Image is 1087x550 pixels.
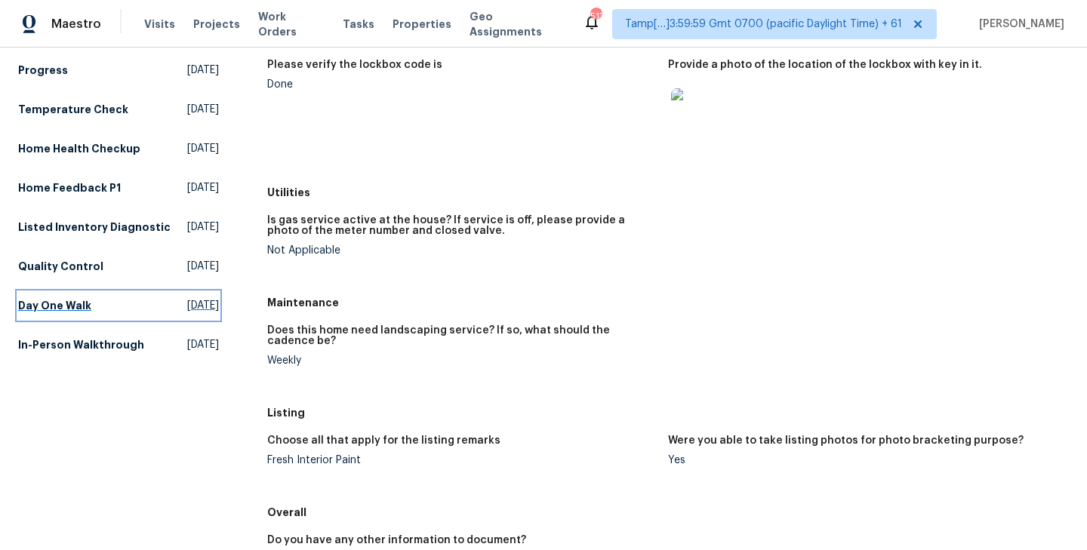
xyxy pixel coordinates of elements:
span: [DATE] [187,259,219,274]
h5: Temperature Check [18,102,128,117]
div: 513 [590,9,601,24]
span: [DATE] [187,180,219,195]
h5: Day One Walk [18,298,91,313]
h5: In-Person Walkthrough [18,337,144,352]
span: Tasks [343,19,374,29]
span: Tamp[…]3:59:59 Gmt 0700 (pacific Daylight Time) + 61 [625,17,902,32]
h5: Overall [267,505,1069,520]
span: [DATE] [187,220,219,235]
a: In-Person Walkthrough[DATE] [18,331,219,358]
span: [DATE] [187,141,219,156]
h5: Maintenance [267,295,1069,310]
span: [DATE] [187,102,219,117]
a: Home Feedback P1[DATE] [18,174,219,201]
h5: Progress [18,63,68,78]
h5: Does this home need landscaping service? If so, what should the cadence be? [267,325,656,346]
a: Home Health Checkup[DATE] [18,135,219,162]
h5: Choose all that apply for the listing remarks [267,435,500,446]
a: Day One Walk[DATE] [18,292,219,319]
span: Projects [193,17,240,32]
span: Maestro [51,17,101,32]
span: Visits [144,17,175,32]
a: Progress[DATE] [18,57,219,84]
span: [DATE] [187,337,219,352]
h5: Utilities [267,185,1069,200]
h5: Listing [267,405,1069,420]
h5: Listed Inventory Diagnostic [18,220,171,235]
div: Yes [668,455,1057,466]
div: Not Applicable [267,245,656,256]
h5: Provide a photo of the location of the lockbox with key in it. [668,60,982,70]
h5: Is gas service active at the house? If service is off, please provide a photo of the meter number... [267,215,656,236]
span: [DATE] [187,63,219,78]
span: [DATE] [187,298,219,313]
div: Fresh Interior Paint [267,455,656,466]
a: Quality Control[DATE] [18,253,219,280]
h5: Home Feedback P1 [18,180,121,195]
span: Geo Assignments [470,9,565,39]
a: Listed Inventory Diagnostic[DATE] [18,214,219,241]
h5: Home Health Checkup [18,141,140,156]
div: Weekly [267,355,656,366]
h5: Please verify the lockbox code is [267,60,442,70]
h5: Quality Control [18,259,103,274]
h5: Were you able to take listing photos for photo bracketing purpose? [668,435,1024,446]
a: Temperature Check[DATE] [18,96,219,123]
div: Done [267,79,656,90]
span: [PERSON_NAME] [973,17,1064,32]
span: Properties [393,17,451,32]
h5: Do you have any other information to document? [267,535,526,545]
span: Work Orders [258,9,325,39]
